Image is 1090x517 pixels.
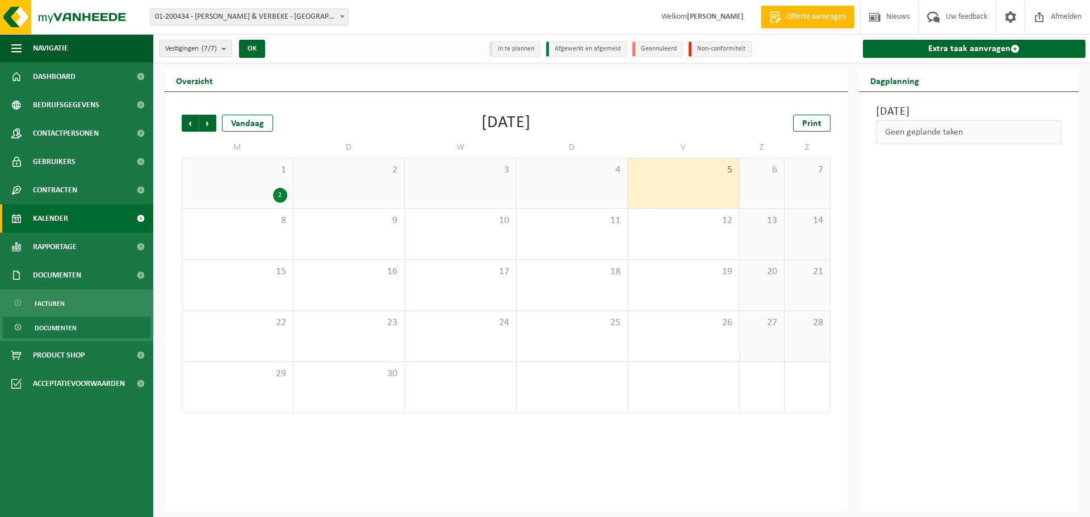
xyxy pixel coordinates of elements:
td: D [294,137,405,158]
td: D [517,137,628,158]
span: 28 [790,317,824,329]
span: Documenten [33,261,81,289]
span: 5 [634,164,733,176]
td: Z [785,137,830,158]
span: 11 [522,215,622,227]
span: 13 [745,215,779,227]
span: Bedrijfsgegevens [33,91,99,119]
span: Kalender [33,204,68,233]
span: 14 [790,215,824,227]
span: 22 [188,317,287,329]
li: In te plannen [489,41,540,57]
span: 1 [188,164,287,176]
button: Vestigingen(7/7) [159,40,232,57]
span: 4 [522,164,622,176]
span: Facturen [35,293,65,314]
td: W [405,137,517,158]
span: Acceptatievoorwaarden [33,369,125,398]
span: 18 [522,266,622,278]
li: Non-conformiteit [689,41,752,57]
span: 7 [790,164,824,176]
a: Facturen [3,292,150,314]
div: Vandaag [222,115,273,132]
span: Documenten [35,317,77,339]
span: 17 [410,266,510,278]
span: 8 [188,215,287,227]
span: 01-200434 - VULSTEKE & VERBEKE - POPERINGE [150,9,348,25]
span: 30 [299,368,399,380]
span: Product Shop [33,341,85,369]
span: Vorige [182,115,199,132]
span: 24 [410,317,510,329]
span: Print [802,119,821,128]
button: OK [239,40,265,58]
div: 2 [273,188,287,203]
span: 21 [790,266,824,278]
a: Extra taak aanvragen [863,40,1086,58]
span: Contracten [33,176,77,204]
a: Documenten [3,317,150,338]
span: 25 [522,317,622,329]
span: 26 [634,317,733,329]
h2: Dagplanning [859,69,930,91]
span: 6 [745,164,779,176]
span: 15 [188,266,287,278]
div: Geen geplande taken [876,120,1062,144]
h2: Overzicht [165,69,224,91]
span: 9 [299,215,399,227]
a: Offerte aanvragen [761,6,854,28]
span: Contactpersonen [33,119,99,148]
span: Volgende [199,115,216,132]
li: Geannuleerd [632,41,683,57]
span: 29 [188,368,287,380]
span: 12 [634,215,733,227]
strong: [PERSON_NAME] [687,12,744,21]
li: Afgewerkt en afgemeld [546,41,627,57]
count: (7/7) [202,45,217,52]
td: Z [740,137,785,158]
span: Vestigingen [165,40,217,57]
h3: [DATE] [876,103,1062,120]
span: 27 [745,317,779,329]
span: 2 [299,164,399,176]
div: [DATE] [481,115,531,132]
span: 19 [634,266,733,278]
td: M [182,137,294,158]
span: 20 [745,266,779,278]
span: 3 [410,164,510,176]
a: Print [793,115,831,132]
span: Gebruikers [33,148,76,176]
span: 16 [299,266,399,278]
span: 23 [299,317,399,329]
span: Rapportage [33,233,77,261]
span: Offerte aanvragen [784,11,849,23]
span: Dashboard [33,62,76,91]
span: 01-200434 - VULSTEKE & VERBEKE - POPERINGE [150,9,349,26]
span: 10 [410,215,510,227]
td: V [628,137,740,158]
span: Navigatie [33,34,68,62]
